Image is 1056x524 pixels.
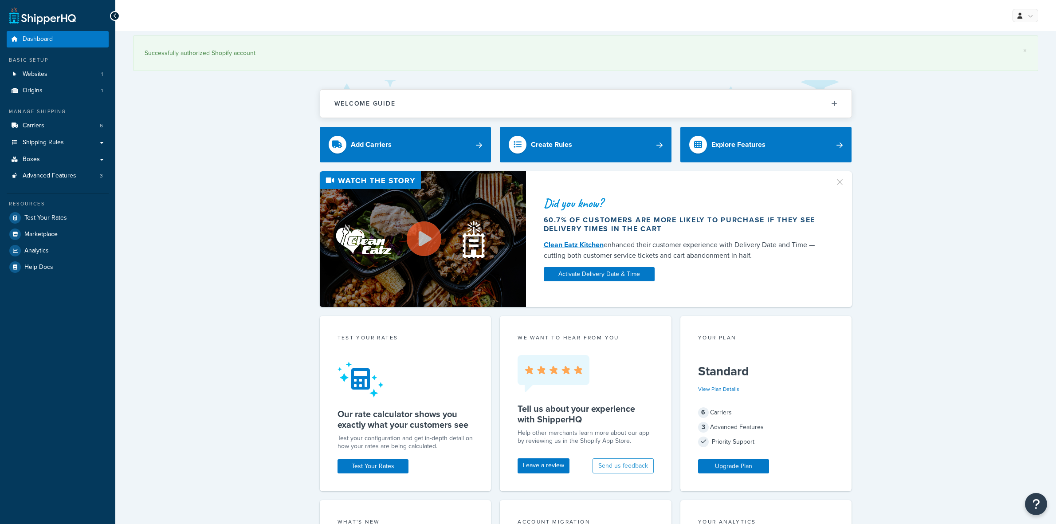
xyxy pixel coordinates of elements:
div: Manage Shipping [7,108,109,115]
h2: Welcome Guide [334,100,396,107]
span: 6 [698,407,709,418]
div: Priority Support [698,436,834,448]
a: Advanced Features3 [7,168,109,184]
div: Your Plan [698,334,834,344]
span: Boxes [23,156,40,163]
div: Carriers [698,406,834,419]
div: Did you know? [544,197,824,209]
a: Help Docs [7,259,109,275]
img: Video thumbnail [320,171,526,307]
h5: Tell us about your experience with ShipperHQ [518,403,654,425]
span: Analytics [24,247,49,255]
span: Marketplace [24,231,58,238]
span: Origins [23,87,43,95]
div: Add Carriers [351,138,392,151]
a: Test Your Rates [338,459,408,473]
a: Boxes [7,151,109,168]
div: 60.7% of customers are more likely to purchase if they see delivery times in the cart [544,216,824,233]
span: Advanced Features [23,172,76,180]
span: 3 [698,422,709,433]
a: Leave a review [518,458,569,473]
a: Activate Delivery Date & Time [544,267,655,281]
a: Analytics [7,243,109,259]
div: Advanced Features [698,421,834,433]
span: Carriers [23,122,44,130]
div: Basic Setup [7,56,109,64]
a: × [1023,47,1027,54]
span: 1 [101,87,103,95]
a: Explore Features [680,127,852,162]
span: 3 [100,172,103,180]
a: Shipping Rules [7,134,109,151]
span: 1 [101,71,103,78]
a: Clean Eatz Kitchen [544,240,604,250]
li: Advanced Features [7,168,109,184]
li: Origins [7,83,109,99]
span: Websites [23,71,47,78]
div: enhanced their customer experience with Delivery Date and Time — cutting both customer service ti... [544,240,824,261]
a: Dashboard [7,31,109,47]
div: Explore Features [711,138,766,151]
li: Carriers [7,118,109,134]
span: Help Docs [24,264,53,271]
span: Dashboard [23,35,53,43]
a: Marketplace [7,226,109,242]
h5: Our rate calculator shows you exactly what your customers see [338,409,474,430]
a: Test Your Rates [7,210,109,226]
li: Websites [7,66,109,83]
a: Websites1 [7,66,109,83]
button: Welcome Guide [320,90,852,118]
div: Create Rules [531,138,572,151]
a: View Plan Details [698,385,739,393]
a: Create Rules [500,127,671,162]
span: 6 [100,122,103,130]
button: Open Resource Center [1025,493,1047,515]
div: Successfully authorized Shopify account [145,47,1027,59]
button: Send us feedback [593,458,654,473]
h5: Standard [698,364,834,378]
a: Origins1 [7,83,109,99]
span: Test Your Rates [24,214,67,222]
div: Test your configuration and get in-depth detail on how your rates are being calculated. [338,434,474,450]
div: Resources [7,200,109,208]
a: Add Carriers [320,127,491,162]
p: we want to hear from you [518,334,654,342]
span: Shipping Rules [23,139,64,146]
p: Help other merchants learn more about our app by reviewing us in the Shopify App Store. [518,429,654,445]
div: Test your rates [338,334,474,344]
a: Upgrade Plan [698,459,769,473]
a: Carriers6 [7,118,109,134]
